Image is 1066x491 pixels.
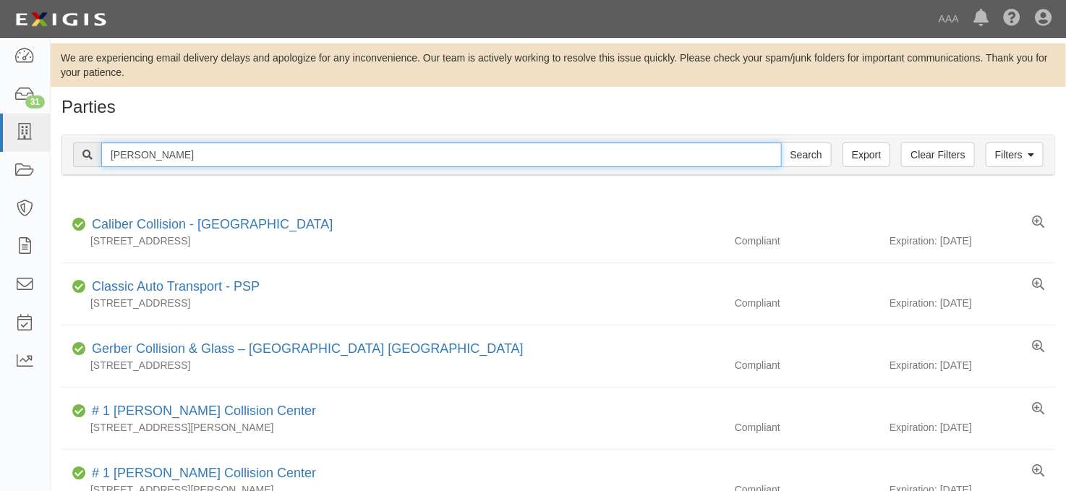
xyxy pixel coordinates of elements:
[61,358,724,372] div: [STREET_ADDRESS]
[86,215,333,234] div: Caliber Collision - Gainesville
[890,296,1055,310] div: Expiration: [DATE]
[61,296,724,310] div: [STREET_ADDRESS]
[92,404,316,418] a: # 1 [PERSON_NAME] Collision Center
[25,95,45,108] div: 31
[1032,402,1044,417] a: View results summary
[86,278,260,296] div: Classic Auto Transport - PSP
[61,420,724,435] div: [STREET_ADDRESS][PERSON_NAME]
[72,469,86,479] i: Compliant
[72,406,86,417] i: Compliant
[724,358,890,372] div: Compliant
[61,234,724,248] div: [STREET_ADDRESS]
[86,402,316,421] div: # 1 Cochran Collision Center
[843,142,890,167] a: Export
[890,234,1055,248] div: Expiration: [DATE]
[92,279,260,294] a: Classic Auto Transport - PSP
[1032,215,1044,230] a: View results summary
[890,358,1055,372] div: Expiration: [DATE]
[86,464,316,483] div: # 1 Cochran Collision Center
[901,142,974,167] a: Clear Filters
[986,142,1044,167] a: Filters
[92,341,524,356] a: Gerber Collision & Glass – [GEOGRAPHIC_DATA] [GEOGRAPHIC_DATA]
[72,344,86,354] i: Compliant
[51,51,1066,80] div: We are experiencing email delivery delays and apologize for any inconvenience. Our team is active...
[92,466,316,480] a: # 1 [PERSON_NAME] Collision Center
[1032,340,1044,354] a: View results summary
[1003,10,1020,27] i: Help Center - Complianz
[1032,278,1044,292] a: View results summary
[72,282,86,292] i: Compliant
[1032,464,1044,479] a: View results summary
[890,420,1055,435] div: Expiration: [DATE]
[931,4,966,33] a: AAA
[724,420,890,435] div: Compliant
[92,217,333,231] a: Caliber Collision - [GEOGRAPHIC_DATA]
[724,296,890,310] div: Compliant
[101,142,782,167] input: Search
[86,340,524,359] div: Gerber Collision & Glass – Houston Brighton
[72,220,86,230] i: Compliant
[61,98,1055,116] h1: Parties
[781,142,832,167] input: Search
[724,234,890,248] div: Compliant
[11,7,111,33] img: logo-5460c22ac91f19d4615b14bd174203de0afe785f0fc80cf4dbbc73dc1793850b.png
